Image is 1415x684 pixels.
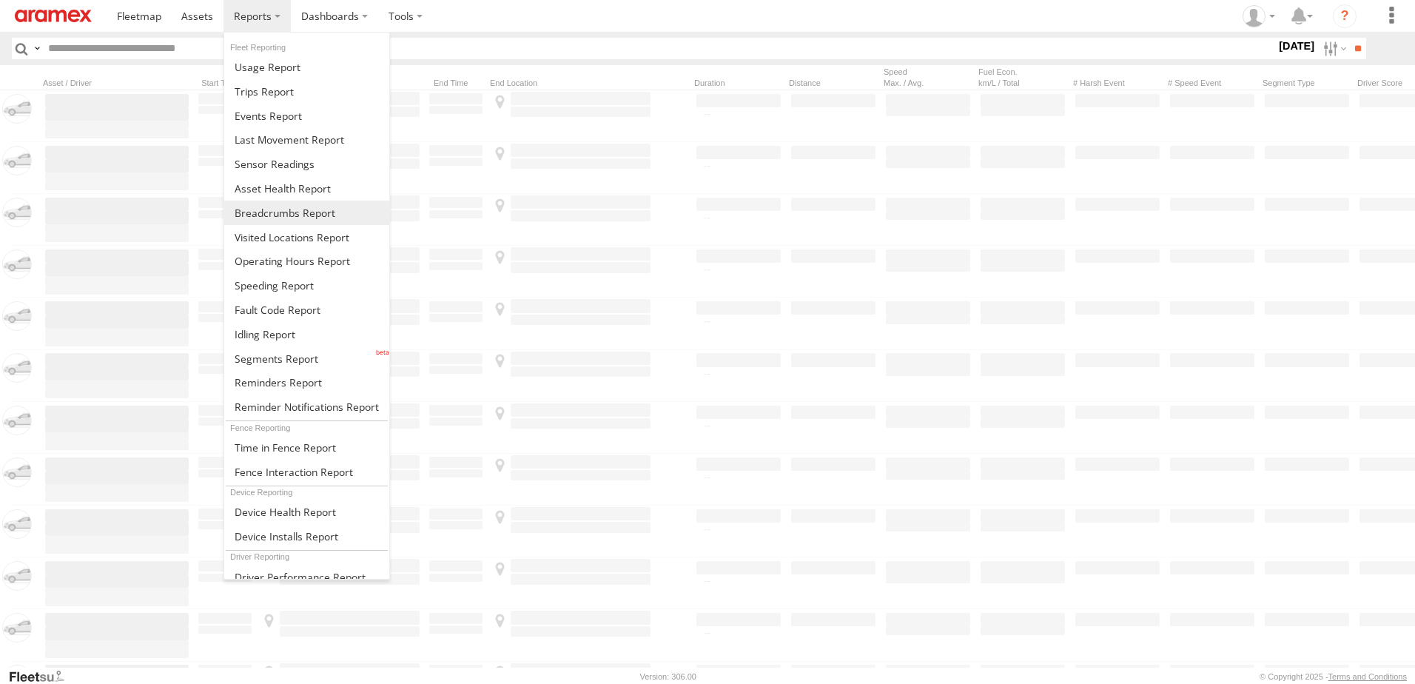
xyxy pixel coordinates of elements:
a: Trips Report [224,79,389,104]
a: Driver Performance Report [224,565,389,589]
img: aramex-logo.svg [15,10,92,22]
div: Click to Sort [197,78,253,88]
a: Asset Health Report [224,176,389,201]
label: Search Filter Options [1317,38,1349,59]
a: Service Reminder Notifications Report [224,395,389,419]
a: Fleet Speed Report [224,273,389,298]
label: Search Query [31,38,43,59]
a: Sensor Readings [224,152,389,176]
div: Click to Sort [428,78,484,88]
a: Device Health Report [224,500,389,524]
div: © Copyright 2025 - [1260,672,1407,681]
a: Asset Operating Hours Report [224,249,389,273]
a: Fence Interaction Report [224,460,389,484]
div: Version: 306.00 [640,672,696,681]
i: ? [1333,4,1357,28]
a: Last Movement Report [224,127,389,152]
a: Usage Report [224,55,389,79]
a: Breadcrumbs Report [224,201,389,225]
a: Idling Report [224,322,389,346]
a: Full Events Report [224,104,389,128]
a: Visited Locations Report [224,225,389,249]
a: Terms and Conditions [1328,672,1407,681]
label: [DATE] [1276,38,1317,54]
a: Reminders Report [224,371,389,395]
a: Segments Report [224,346,389,371]
a: Device Installs Report [224,524,389,549]
a: Visit our Website [8,669,76,684]
div: Click to Sort [789,78,878,88]
div: Fatimah Alqatari [1237,5,1280,27]
a: Fault Code Report [224,298,389,322]
a: Time in Fences Report [224,435,389,460]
